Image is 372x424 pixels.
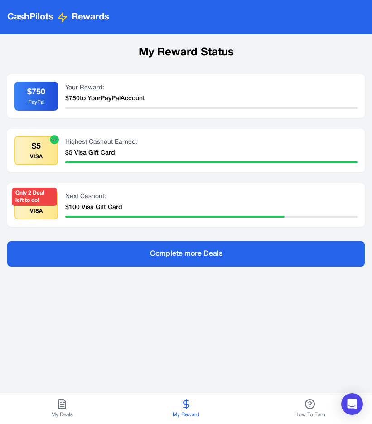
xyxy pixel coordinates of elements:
button: My Reward [124,393,248,424]
h1: My Reward Status [7,45,365,60]
div: $ 750 [27,86,45,99]
button: How To Earn [248,393,372,424]
span: My Deals [51,411,73,419]
button: Complete more Deals [7,241,365,267]
div: $5 [32,141,41,153]
div: $100 Visa Gift Card [65,203,358,212]
div: Next Cashout: [65,192,358,201]
div: $ 750 to Your PayPal Account [65,94,358,103]
div: Only 2 Deal left to do! [12,188,57,206]
span: Rewards [72,11,109,24]
span: How To Earn [295,411,325,419]
div: VISA [30,153,43,161]
div: PayPal [28,99,45,106]
div: Your Reward: [65,83,358,93]
span: CashPilots [7,11,53,24]
div: $5 Visa Gift Card [65,149,358,158]
div: VISA [30,208,43,215]
span: My Reward [173,411,199,419]
div: Open Intercom Messenger [341,393,363,415]
div: Highest Cashout Earned: [65,138,358,147]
